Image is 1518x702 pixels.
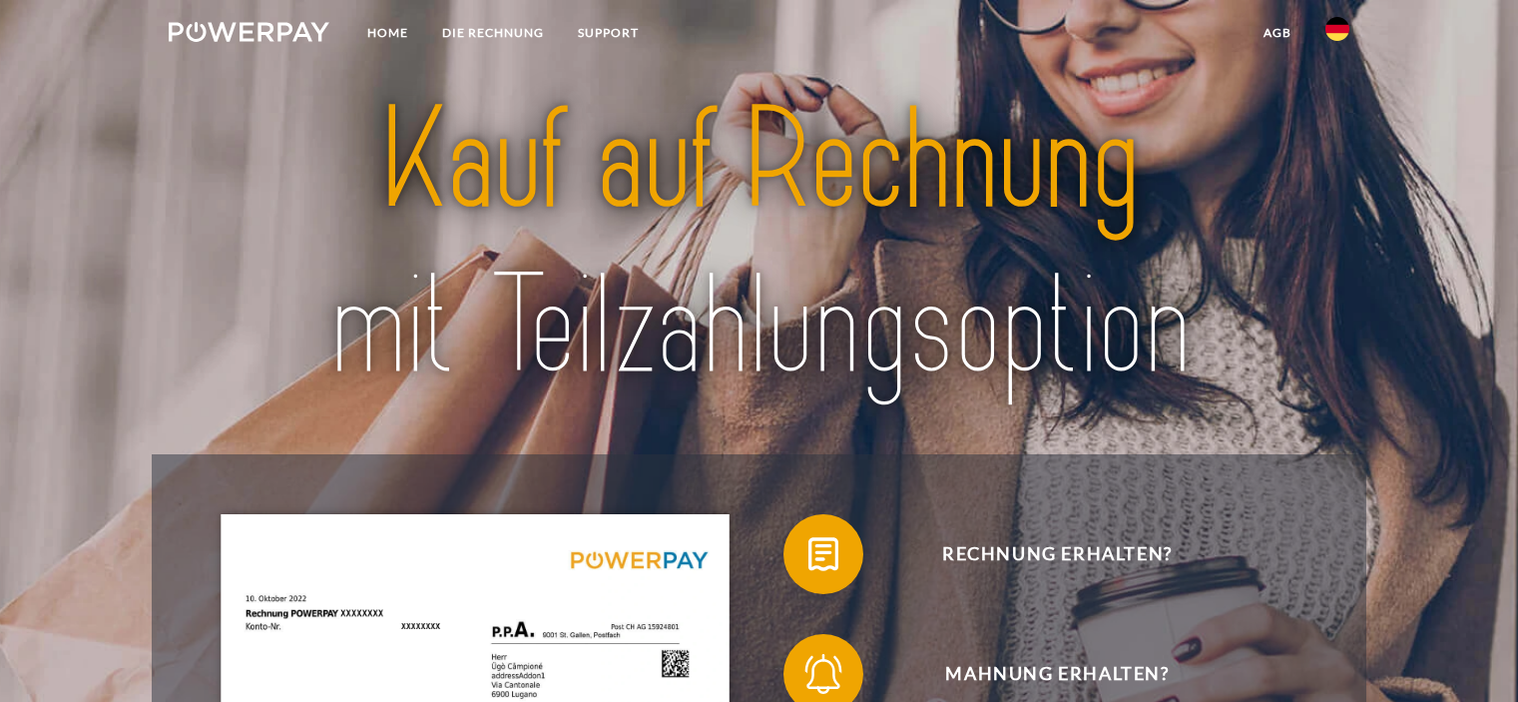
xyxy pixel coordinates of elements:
[783,514,1302,594] button: Rechnung erhalten?
[798,529,848,579] img: qb_bill.svg
[350,15,425,51] a: Home
[561,15,656,51] a: SUPPORT
[1247,15,1308,51] a: agb
[812,514,1301,594] span: Rechnung erhalten?
[1325,17,1349,41] img: de
[169,22,329,42] img: logo-powerpay-white.svg
[425,15,561,51] a: DIE RECHNUNG
[798,649,848,699] img: qb_bell.svg
[227,70,1290,416] img: title-powerpay_de.svg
